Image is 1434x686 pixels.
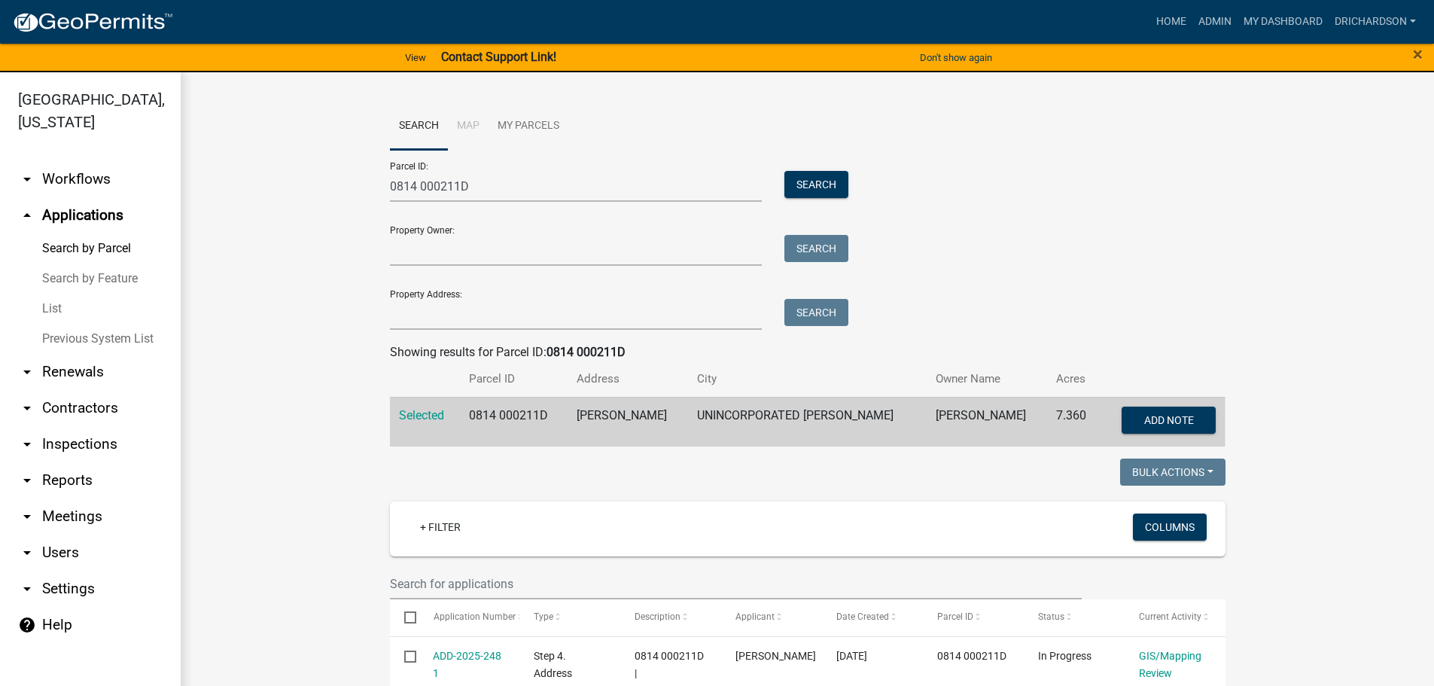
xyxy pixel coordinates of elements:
[836,650,867,662] span: 09/03/2025
[390,569,1082,599] input: Search for applications
[822,599,923,636] datatable-header-cell: Date Created
[534,611,553,622] span: Type
[460,397,568,447] td: 0814 000211D
[1047,397,1101,447] td: 7.360
[784,235,848,262] button: Search
[735,650,816,662] span: Sheldon Baldwin
[1047,361,1101,397] th: Acres
[1192,8,1238,36] a: Admin
[635,611,680,622] span: Description
[18,363,36,381] i: arrow_drop_down
[1120,459,1225,486] button: Bulk Actions
[399,408,444,422] a: Selected
[620,599,721,636] datatable-header-cell: Description
[18,399,36,417] i: arrow_drop_down
[568,397,688,447] td: [PERSON_NAME]
[390,102,448,151] a: Search
[735,611,775,622] span: Applicant
[18,435,36,453] i: arrow_drop_down
[489,102,568,151] a: My Parcels
[784,299,848,326] button: Search
[688,397,927,447] td: UNINCORPORATED [PERSON_NAME]
[460,361,568,397] th: Parcel ID
[1038,650,1091,662] span: In Progress
[1329,8,1422,36] a: drichardson
[1122,407,1216,434] button: Add Note
[927,397,1047,447] td: [PERSON_NAME]
[688,361,927,397] th: City
[923,599,1024,636] datatable-header-cell: Parcel ID
[1238,8,1329,36] a: My Dashboard
[18,471,36,489] i: arrow_drop_down
[568,361,688,397] th: Address
[1125,599,1225,636] datatable-header-cell: Current Activity
[1139,611,1201,622] span: Current Activity
[1413,45,1423,63] button: Close
[18,206,36,224] i: arrow_drop_up
[18,616,36,634] i: help
[721,599,822,636] datatable-header-cell: Applicant
[1133,514,1207,541] button: Columns
[390,343,1225,361] div: Showing results for Parcel ID:
[784,171,848,198] button: Search
[408,514,473,541] a: + Filter
[18,508,36,526] i: arrow_drop_down
[914,45,998,70] button: Don't show again
[519,599,620,636] datatable-header-cell: Type
[1024,599,1125,636] datatable-header-cell: Status
[390,599,419,636] datatable-header-cell: Select
[1038,611,1064,622] span: Status
[836,611,889,622] span: Date Created
[1144,413,1194,425] span: Add Note
[433,611,515,622] span: Application Number
[441,50,556,64] strong: Contact Support Link!
[1413,44,1423,65] span: ×
[547,345,626,359] strong: 0814 000211D
[399,45,432,70] a: View
[937,611,973,622] span: Parcel ID
[419,599,519,636] datatable-header-cell: Application Number
[937,650,1006,662] span: 0814 000211D
[18,170,36,188] i: arrow_drop_down
[18,544,36,562] i: arrow_drop_down
[1150,8,1192,36] a: Home
[18,580,36,598] i: arrow_drop_down
[1139,650,1201,679] a: GIS/Mapping Review
[927,361,1047,397] th: Owner Name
